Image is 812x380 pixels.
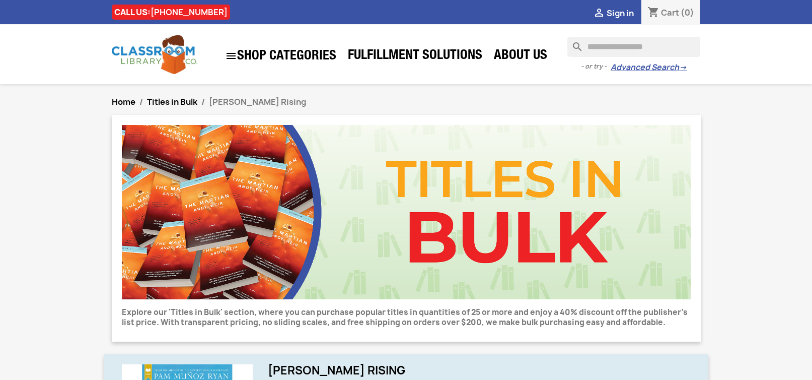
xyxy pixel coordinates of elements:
[343,46,487,67] a: Fulfillment Solutions
[489,46,552,67] a: About Us
[225,50,237,62] i: 
[112,96,135,107] a: Home
[122,307,691,328] p: Explore our 'Titles in Bulk' section, where you can purchase popular titles in quantities of 25 o...
[567,37,579,49] i: search
[112,35,197,74] img: Classroom Library Company
[681,7,694,18] span: (0)
[661,7,679,18] span: Cart
[581,61,611,72] span: - or try -
[567,37,700,57] input: Search
[151,7,228,18] a: [PHONE_NUMBER]
[220,45,341,67] a: SHOP CATEGORIES
[611,62,687,73] a: Advanced Search→
[593,8,634,19] a:  Sign in
[209,96,306,107] span: [PERSON_NAME] Rising
[122,125,691,299] img: CLC_Bulk.jpg
[647,7,659,19] i: shopping_cart
[268,364,691,376] h1: [PERSON_NAME] Rising
[112,5,230,20] div: CALL US:
[679,62,687,73] span: →
[607,8,634,19] span: Sign in
[147,96,197,107] a: Titles in Bulk
[593,8,605,20] i: 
